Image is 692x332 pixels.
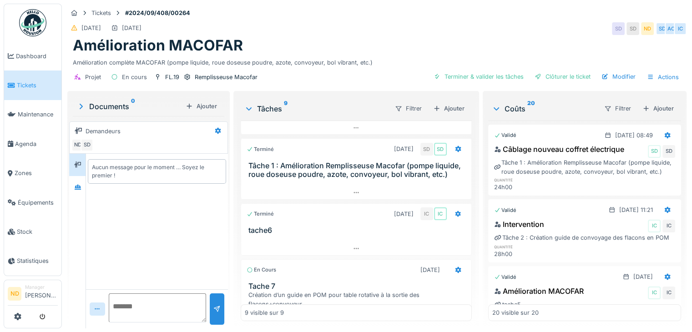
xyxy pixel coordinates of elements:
div: Intervention [494,219,544,230]
div: tache5 [494,300,521,309]
div: SD [434,143,447,156]
a: Agenda [4,129,61,158]
div: Câblage nouveau coffret électrique [494,144,624,155]
div: Amélioration complète MACOFAR (pompe liquide, roue doseuse poudre, azote, convoyeur, bol vibrant,... [73,55,681,67]
span: Maintenance [18,110,58,119]
div: Tâches [244,103,387,114]
div: Modifier [598,70,639,83]
div: Demandeurs [86,127,121,136]
div: [DATE] 11:21 [619,206,653,214]
div: Terminé [247,210,274,218]
div: Remplisseuse Macofar [195,73,258,81]
div: Ajouter [639,102,677,115]
a: Stock [4,217,61,246]
div: En cours [247,266,276,274]
li: ND [8,287,21,301]
a: Maintenance [4,100,61,129]
div: Validé [494,206,516,214]
div: 24h00 [494,183,553,191]
div: [DATE] [420,266,440,274]
h6: quantité [494,177,553,183]
div: Filtrer [600,102,635,115]
span: Équipements [18,198,58,207]
li: [PERSON_NAME] [25,284,58,303]
div: [DATE] [122,24,141,32]
div: Manager [25,284,58,291]
div: IC [420,207,433,220]
div: Amélioration MACOFAR [494,286,584,297]
div: En cours [122,73,147,81]
div: Terminer & valider les tâches [430,70,527,83]
div: [DATE] [394,145,414,153]
div: IC [434,207,447,220]
img: Badge_color-CXgf-gQk.svg [19,9,46,36]
div: Validé [494,273,516,281]
span: Agenda [15,140,58,148]
sup: 0 [131,101,135,112]
a: Équipements [4,188,61,217]
h3: Tâche 1 : Amélioration Remplisseuse Macofar (pompe liquide, roue doseuse poudre, azote, convoyeur... [248,161,468,179]
h6: quantité [494,244,553,250]
div: Actions [643,70,683,84]
div: [DATE] [633,272,653,281]
div: 9 visible sur 9 [245,308,284,317]
span: Dashboard [16,52,58,60]
a: Zones [4,159,61,188]
div: IC [648,220,661,232]
div: SD [81,139,93,151]
div: AC [665,22,677,35]
a: ND Manager[PERSON_NAME] [8,284,58,306]
div: Ajouter [429,102,468,115]
a: Tickets [4,70,61,100]
div: FL.19 [165,73,179,81]
div: IC [662,287,675,299]
div: ND [71,139,84,151]
span: Stock [17,227,58,236]
div: Tickets [91,9,111,17]
div: [DATE] 08:49 [615,131,653,140]
div: 20 visible sur 20 [492,308,539,317]
div: 28h00 [494,250,553,258]
div: Projet [85,73,101,81]
div: Création d’un guide en POM pour table rotative à la sortie des flacons+convoyeur [248,291,468,308]
div: SD [656,22,668,35]
a: Statistiques [4,246,61,276]
div: Coûts [492,103,596,114]
div: IC [648,287,661,299]
div: SD [420,143,433,156]
div: Documents [76,101,182,112]
div: Tâche 1 : Amélioration Remplisseuse Macofar (pompe liquide, roue doseuse poudre, azote, convoyeur... [494,158,675,176]
span: Tickets [17,81,58,90]
h3: Tache 7 [248,282,468,291]
div: Filtrer [391,102,426,115]
span: Zones [15,169,58,177]
div: [DATE] [394,210,414,218]
div: Tâche 2 : Création guide de convoyage des flacons en POM [494,233,669,242]
sup: 20 [527,103,535,114]
div: IC [674,22,687,35]
div: Aucun message pour le moment … Soyez le premier ! [92,163,222,180]
h3: tache6 [248,226,468,235]
div: ND [641,22,654,35]
span: Statistiques [17,257,58,265]
div: SD [612,22,625,35]
div: SD [648,145,661,158]
strong: #2024/09/408/00264 [121,9,194,17]
sup: 9 [284,103,288,114]
div: Clôturer le ticket [531,70,594,83]
h1: Amélioration MACOFAR [73,37,243,54]
div: Terminé [247,146,274,153]
div: Validé [494,131,516,139]
div: SD [626,22,639,35]
div: [DATE] [81,24,101,32]
a: Dashboard [4,41,61,70]
div: SD [662,145,675,158]
div: Ajouter [182,100,221,112]
div: IC [662,220,675,232]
